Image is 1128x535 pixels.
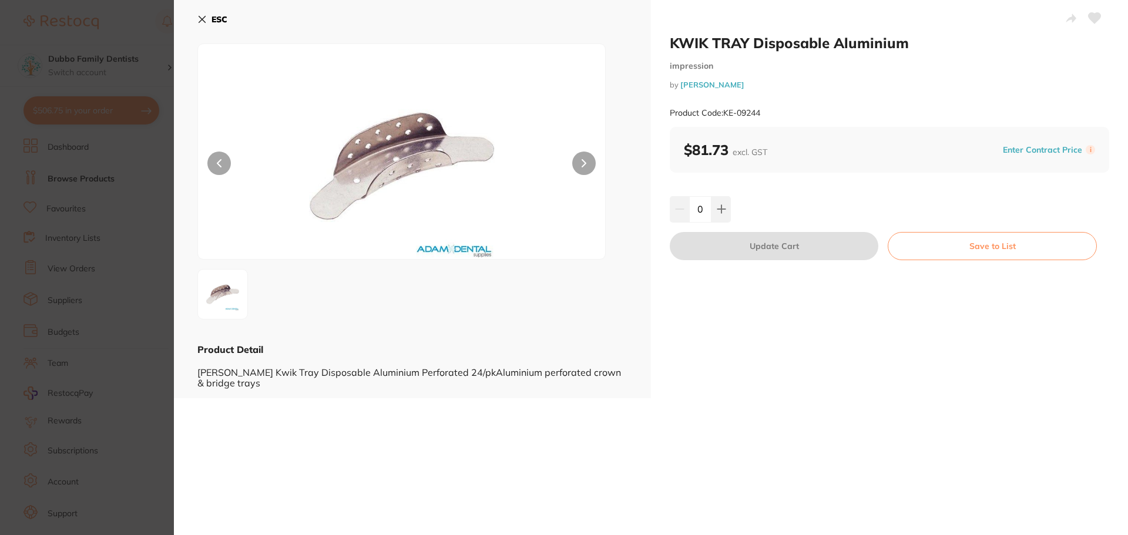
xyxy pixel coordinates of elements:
h2: KWIK TRAY Disposable Aluminium [670,34,1109,52]
small: impression [670,61,1109,71]
b: Product Detail [197,344,263,355]
small: by [670,80,1109,89]
img: MjQ0LmpwZw [280,73,524,259]
a: [PERSON_NAME] [680,80,744,89]
div: [PERSON_NAME] Kwik Tray Disposable Aluminium Perforated 24/pkAluminium perforated crown & bridge ... [197,356,627,388]
button: Enter Contract Price [999,144,1086,156]
b: $81.73 [684,141,767,159]
b: ESC [211,14,227,25]
small: Product Code: KE-09244 [670,108,760,118]
button: Update Cart [670,232,878,260]
span: excl. GST [733,147,767,157]
button: Save to List [888,232,1097,260]
label: i [1086,145,1095,154]
button: ESC [197,9,227,29]
img: MjQ0LmpwZw [202,273,244,315]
